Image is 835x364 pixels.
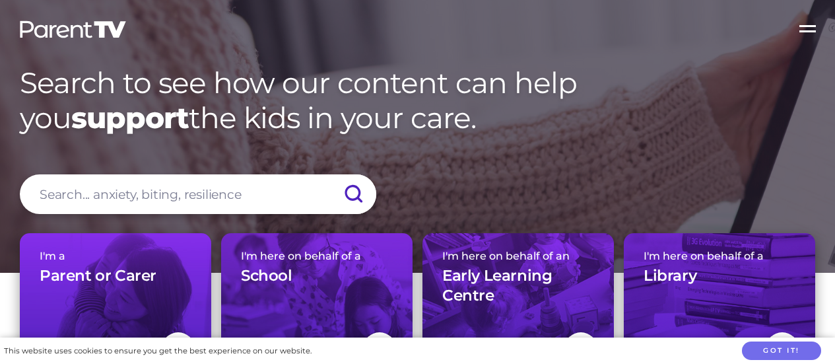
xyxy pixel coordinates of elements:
[18,20,127,39] img: parenttv-logo-white.4c85aaf.svg
[40,250,191,262] span: I'm a
[241,250,393,262] span: I'm here on behalf of a
[4,344,312,358] div: This website uses cookies to ensure you get the best experience on our website.
[330,174,376,214] input: Submit
[71,100,189,135] strong: support
[241,266,292,286] h3: School
[742,342,821,361] button: Got it!
[40,266,156,286] h3: Parent or Carer
[442,250,594,262] span: I'm here on behalf of an
[20,65,815,135] h1: Search to see how our content can help you the kids in your care.
[20,174,376,214] input: Search... anxiety, biting, resilience
[644,250,795,262] span: I'm here on behalf of a
[644,266,696,286] h3: Library
[442,266,594,306] h3: Early Learning Centre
